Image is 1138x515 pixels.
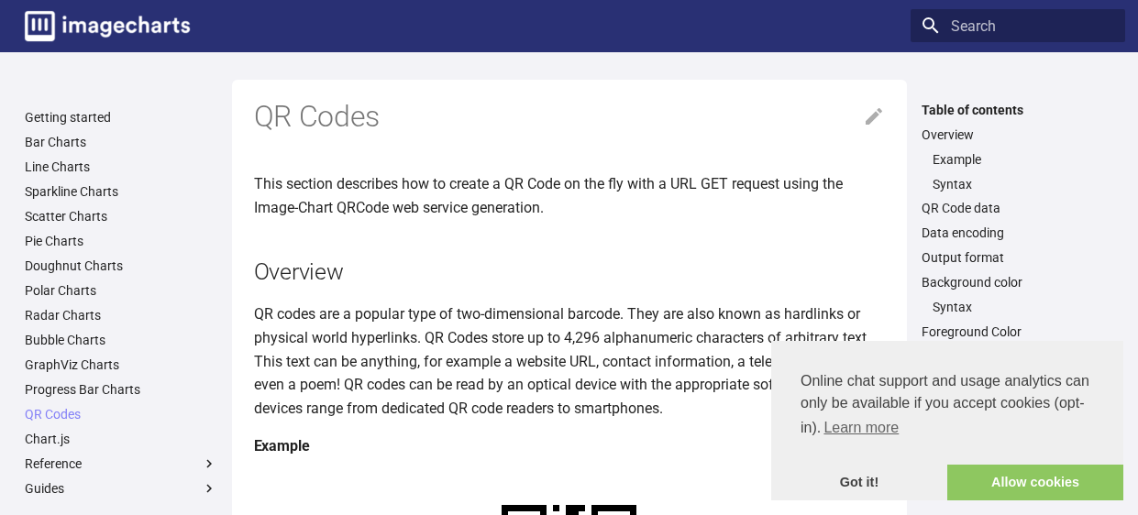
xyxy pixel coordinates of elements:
[922,151,1114,192] nav: Overview
[254,256,885,288] h2: Overview
[771,465,947,501] a: dismiss cookie message
[17,4,197,49] a: Image-Charts documentation
[25,307,217,323] a: Radar Charts
[254,434,885,458] h4: Example
[933,151,1114,168] a: Example
[911,102,1125,118] label: Table of contents
[25,332,217,348] a: Bubble Charts
[25,159,217,175] a: Line Charts
[25,208,217,225] a: Scatter Charts
[254,302,885,420] p: QR codes are a popular type of two-dimensional barcode. They are also known as hardlinks or physi...
[25,480,217,497] label: Guides
[801,370,1094,442] span: Online chat support and usage analytics can only be available if you accept cookies (opt-in).
[25,183,217,200] a: Sparkline Charts
[911,102,1125,390] nav: Table of contents
[254,172,885,219] p: This section describes how to create a QR Code on the fly with a URL GET request using the Image-...
[821,414,901,442] a: learn more about cookies
[25,134,217,150] a: Bar Charts
[922,323,1114,340] a: Foreground Color
[922,299,1114,315] nav: Background color
[922,126,1114,143] a: Overview
[922,274,1114,290] a: Background color
[254,98,885,137] h1: QR Codes
[25,109,217,126] a: Getting started
[933,299,1114,315] a: Syntax
[922,249,1114,266] a: Output format
[25,381,217,398] a: Progress Bar Charts
[25,455,217,472] label: Reference
[25,282,217,299] a: Polar Charts
[911,9,1125,42] input: Search
[25,356,217,373] a: GraphViz Charts
[25,431,217,447] a: Chart.js
[25,11,190,41] img: logo
[947,465,1123,501] a: allow cookies
[25,257,217,274] a: Doughnut Charts
[922,225,1114,241] a: Data encoding
[933,176,1114,192] a: Syntax
[25,406,217,422] a: QR Codes
[771,341,1123,500] div: cookieconsent
[922,200,1114,216] a: QR Code data
[25,233,217,249] a: Pie Charts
